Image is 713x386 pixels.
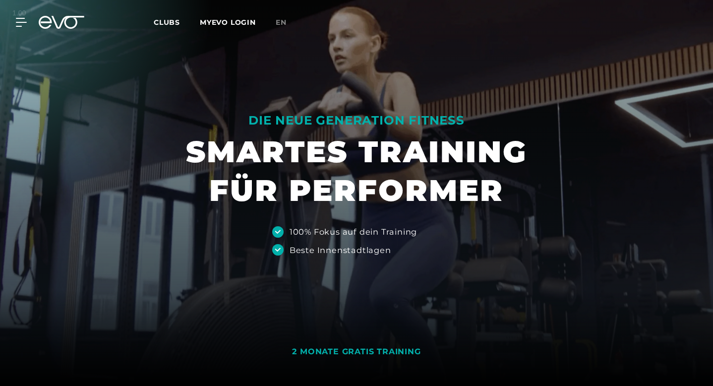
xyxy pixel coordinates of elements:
[276,17,298,28] a: en
[154,18,180,27] span: Clubs
[292,347,420,357] div: 2 MONATE GRATIS TRAINING
[200,18,256,27] a: MYEVO LOGIN
[290,226,417,238] div: 100% Fokus auf dein Training
[154,17,200,27] a: Clubs
[276,18,287,27] span: en
[186,132,527,210] h1: SMARTES TRAINING FÜR PERFORMER
[186,113,527,129] div: DIE NEUE GENERATION FITNESS
[290,244,391,256] div: Beste Innenstadtlagen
